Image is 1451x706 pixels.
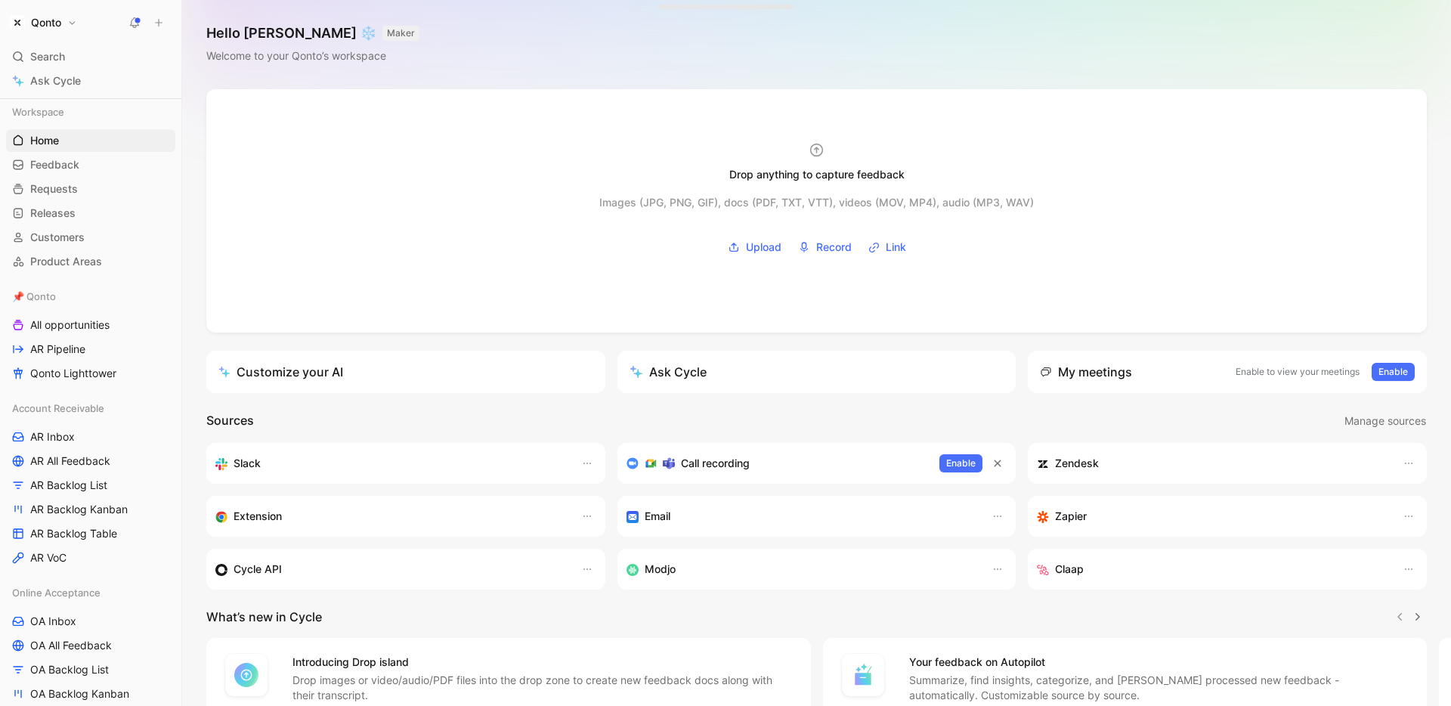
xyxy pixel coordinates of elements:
[382,26,419,41] button: MAKER
[6,450,175,472] a: AR All Feedback
[30,526,117,541] span: AR Backlog Table
[793,236,857,259] button: Record
[1372,363,1415,381] button: Enable
[218,363,343,381] div: Customize your AI
[6,426,175,448] a: AR Inbox
[6,129,175,152] a: Home
[746,238,781,256] span: Upload
[30,317,110,333] span: All opportunities
[6,610,175,633] a: OA Inbox
[6,498,175,521] a: AR Backlog Kanban
[1344,412,1426,430] span: Manage sources
[215,454,566,472] div: Sync your customers, send feedback and get updates in Slack
[6,153,175,176] a: Feedback
[30,478,107,493] span: AR Backlog List
[6,581,175,604] div: Online Acceptance
[215,507,566,525] div: Capture feedback from anywhere on the web
[30,662,109,677] span: OA Backlog List
[12,585,101,600] span: Online Acceptance
[1344,411,1427,431] button: Manage sources
[10,15,25,30] img: Qonto
[1055,507,1087,525] h3: Zapier
[6,202,175,224] a: Releases
[234,507,282,525] h3: Extension
[206,24,419,42] h1: Hello [PERSON_NAME] ❄️
[939,454,982,472] button: Enable
[206,47,419,65] div: Welcome to your Qonto’s workspace
[6,314,175,336] a: All opportunities
[626,507,977,525] div: Forward emails to your feedback inbox
[617,351,1016,393] button: Ask Cycle
[30,48,65,66] span: Search
[30,614,76,629] span: OA Inbox
[1040,363,1132,381] div: My meetings
[6,45,175,68] div: Search
[6,474,175,497] a: AR Backlog List
[30,230,85,245] span: Customers
[1236,364,1360,379] p: Enable to view your meetings
[1037,507,1388,525] div: Capture feedback from thousands of sources with Zapier (survey results, recordings, sheets, etc).
[909,653,1409,671] h4: Your feedback on Autopilot
[6,285,175,385] div: 📌 QontoAll opportunitiesAR PipelineQonto Lighttower
[645,560,676,578] h3: Modjo
[234,560,282,578] h3: Cycle API
[30,686,129,701] span: OA Backlog Kanban
[1037,560,1388,578] div: Claap
[6,285,175,308] div: 📌 Qonto
[30,550,67,565] span: AR VoC
[6,70,175,92] a: Ask Cycle
[6,397,175,569] div: Account ReceivableAR InboxAR All FeedbackAR Backlog ListAR Backlog KanbanAR Backlog TableAR VoC
[6,178,175,200] a: Requests
[30,254,102,269] span: Product Areas
[206,351,605,393] a: Customize your AI
[6,12,81,33] button: QontoQonto
[6,397,175,420] div: Account Receivable
[30,429,75,444] span: AR Inbox
[30,502,128,517] span: AR Backlog Kanban
[206,411,254,431] h2: Sources
[30,133,59,148] span: Home
[6,250,175,273] a: Product Areas
[6,547,175,569] a: AR VoC
[1378,364,1408,379] span: Enable
[6,101,175,123] div: Workspace
[1055,560,1084,578] h3: Claap
[863,236,911,259] button: Link
[722,236,787,259] button: Upload
[234,454,261,472] h3: Slack
[681,454,750,472] h3: Call recording
[626,454,928,472] div: Record & transcribe meetings from Zoom, Meet & Teams.
[6,658,175,681] a: OA Backlog List
[1037,454,1388,472] div: Sync customers and create docs
[30,342,85,357] span: AR Pipeline
[909,673,1409,703] p: Summarize, find insights, categorize, and [PERSON_NAME] processed new feedback - automatically. C...
[729,166,905,184] div: Drop anything to capture feedback
[645,507,670,525] h3: Email
[30,206,76,221] span: Releases
[30,454,110,469] span: AR All Feedback
[31,16,61,29] h1: Qonto
[12,401,104,416] span: Account Receivable
[30,366,116,381] span: Qonto Lighttower
[630,363,707,381] div: Ask Cycle
[886,238,906,256] span: Link
[292,673,793,703] p: Drop images or video/audio/PDF files into the drop zone to create new feedback docs along with th...
[946,456,976,471] span: Enable
[816,238,852,256] span: Record
[6,362,175,385] a: Qonto Lighttower
[6,683,175,705] a: OA Backlog Kanban
[6,338,175,361] a: AR Pipeline
[6,522,175,545] a: AR Backlog Table
[206,608,322,626] h2: What’s new in Cycle
[6,226,175,249] a: Customers
[599,194,1034,212] div: Images (JPG, PNG, GIF), docs (PDF, TXT, VTT), videos (MOV, MP4), audio (MP3, WAV)
[12,104,64,119] span: Workspace
[30,72,81,90] span: Ask Cycle
[1055,454,1099,472] h3: Zendesk
[30,638,112,653] span: OA All Feedback
[215,560,566,578] div: Sync customers & send feedback from custom sources. Get inspired by our favorite use case
[30,157,79,172] span: Feedback
[292,653,793,671] h4: Introducing Drop island
[30,181,78,197] span: Requests
[6,634,175,657] a: OA All Feedback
